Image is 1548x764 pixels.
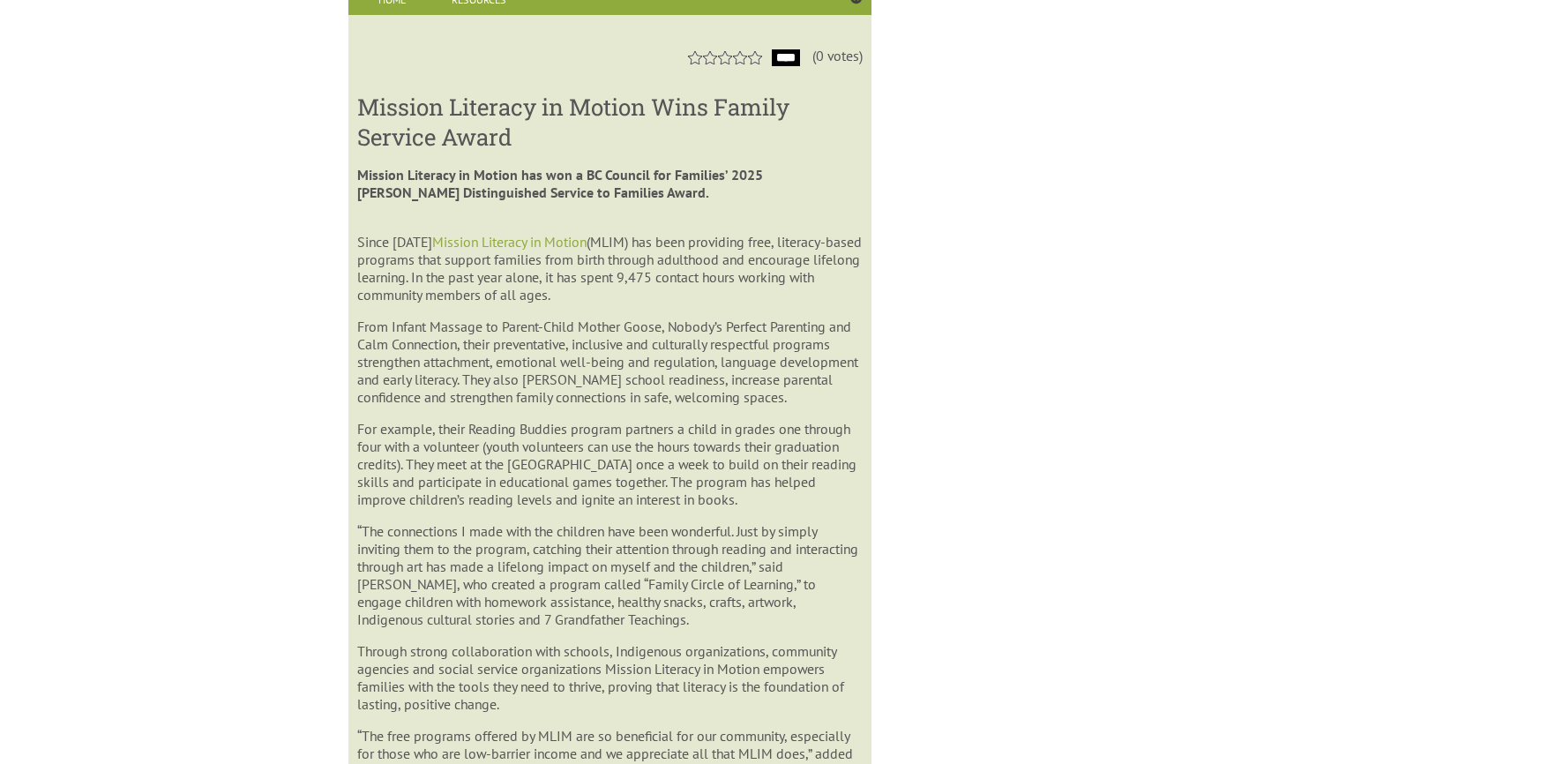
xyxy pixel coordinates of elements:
[812,47,863,64] span: (0 votes)
[357,642,863,713] p: Through strong collaboration with schools, Indigenous organizations, community agencies and socia...
[733,51,747,64] a: 4
[357,420,863,508] p: For example, their Reading Buddies program partners a child in grades one through four with a vol...
[357,522,863,628] p: “The connections I made with the children have been wonderful. Just by simply inviting them to th...
[357,215,863,303] p: Since [DATE] (MLIM) has been providing free, literacy-based programs that support families from b...
[703,51,717,64] a: 2
[357,318,863,406] p: From Infant Massage to Parent-Child Mother Goose, Nobody’s Perfect Parenting and Calm Connection,...
[718,51,732,64] a: 3
[688,51,702,64] a: 1
[748,51,762,64] a: 5
[357,92,863,152] h3: Mission Literacy in Motion Wins Family Service Award
[357,166,763,201] strong: Mission Literacy in Motion has won a BC Council for Families’ 2025 [PERSON_NAME] Distinguished Se...
[432,233,587,251] a: Mission Literacy in Motion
